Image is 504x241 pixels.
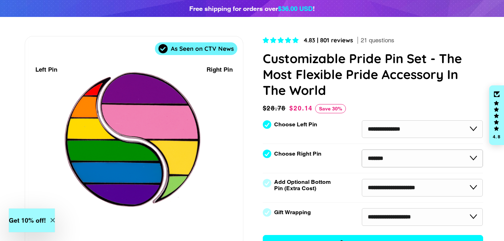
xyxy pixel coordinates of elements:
[274,121,317,128] label: Choose Left Pin
[361,36,394,45] span: 21 questions
[207,65,233,74] div: Right Pin
[263,50,483,98] h1: Customizable Pride Pin Set - The Most Flexible Pride Accessory In The World
[263,37,300,44] span: 4.83 stars
[263,103,288,113] span: $28.78
[274,151,321,157] label: Choose Right Pin
[489,85,504,145] div: Click to open Judge.me floating reviews tab
[274,209,311,216] label: Gift Wrapping
[304,36,353,44] span: 4.83 | 801 reviews
[289,104,313,112] span: $20.14
[315,104,346,113] span: Save 30%
[278,5,313,12] span: $36.00 USD
[189,4,315,13] div: Free shipping for orders over !
[274,179,334,192] label: Add Optional Bottom Pin (Extra Cost)
[492,134,501,139] div: 4.8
